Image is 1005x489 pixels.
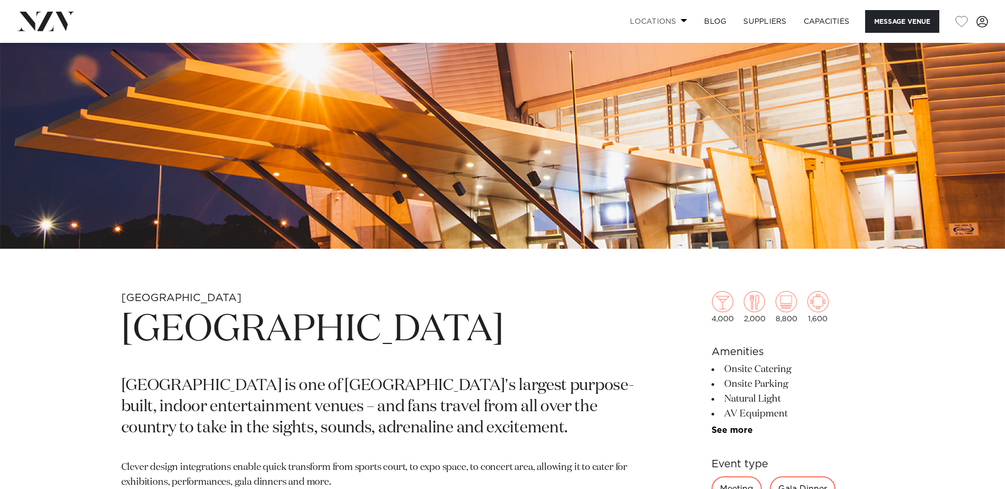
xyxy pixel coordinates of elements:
[621,10,696,33] a: Locations
[121,306,636,355] h1: [GEOGRAPHIC_DATA]
[121,293,242,303] small: [GEOGRAPHIC_DATA]
[776,291,797,323] div: 8,800
[795,10,858,33] a: Capacities
[711,377,884,392] li: Onsite Parking
[711,362,884,377] li: Onsite Catering
[711,456,884,472] h6: Event type
[711,406,884,421] li: AV Equipment
[744,291,765,312] img: dining.png
[711,344,884,360] h6: Amenities
[807,291,829,323] div: 1,600
[744,291,766,323] div: 2,000
[696,10,735,33] a: BLOG
[711,392,884,406] li: Natural Light
[807,291,829,312] img: meeting.png
[17,12,75,31] img: nzv-logo.png
[865,10,939,33] button: Message Venue
[712,291,733,312] img: cocktail.png
[121,376,636,439] p: [GEOGRAPHIC_DATA] is one of [GEOGRAPHIC_DATA]'s largest purpose-built, indoor entertainment venue...
[776,291,797,312] img: theatre.png
[735,10,795,33] a: SUPPLIERS
[711,291,734,323] div: 4,000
